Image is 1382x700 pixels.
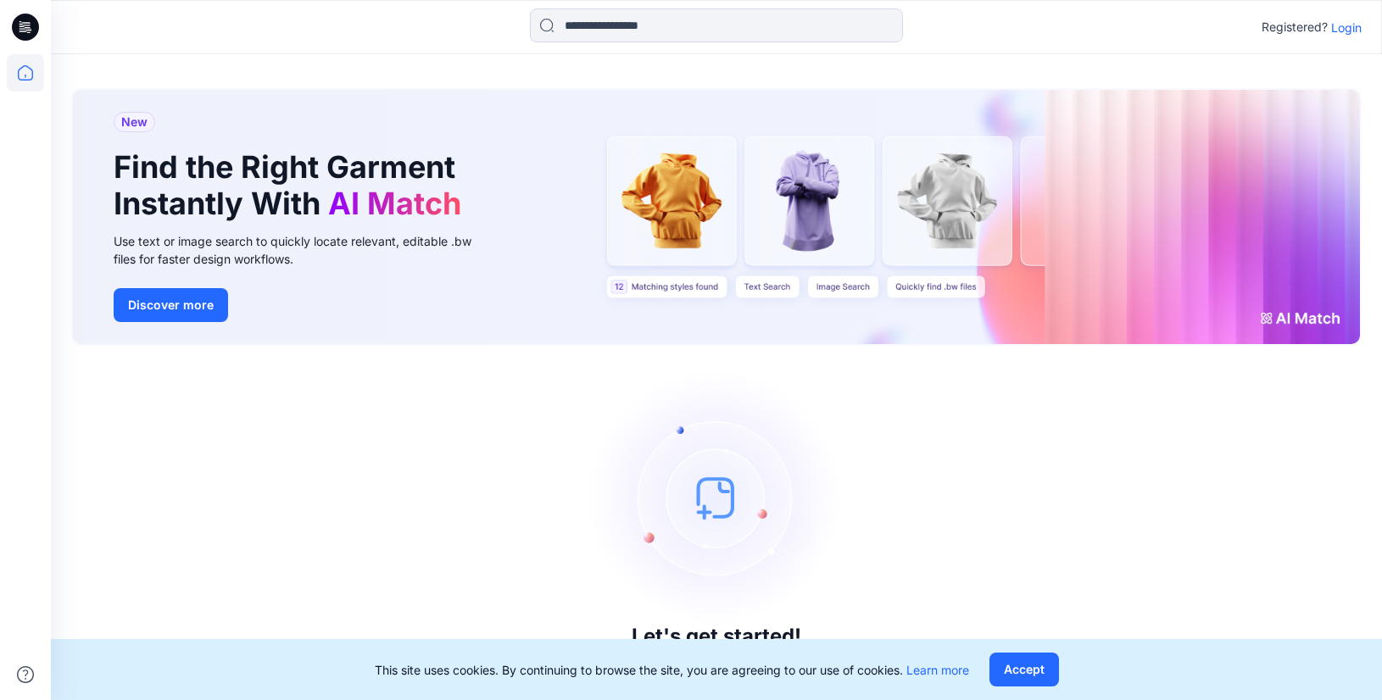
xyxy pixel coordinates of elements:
[114,288,228,322] button: Discover more
[114,232,495,268] div: Use text or image search to quickly locate relevant, editable .bw files for faster design workflows.
[906,663,969,677] a: Learn more
[328,185,461,222] span: AI Match
[632,625,801,648] h3: Let's get started!
[1262,17,1328,37] p: Registered?
[121,112,148,132] span: New
[589,370,844,625] img: empty-state-image.svg
[375,661,969,679] p: This site uses cookies. By continuing to browse the site, you are agreeing to our use of cookies.
[989,653,1059,686] button: Accept
[114,149,470,222] h1: Find the Right Garment Instantly With
[1331,19,1362,36] p: Login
